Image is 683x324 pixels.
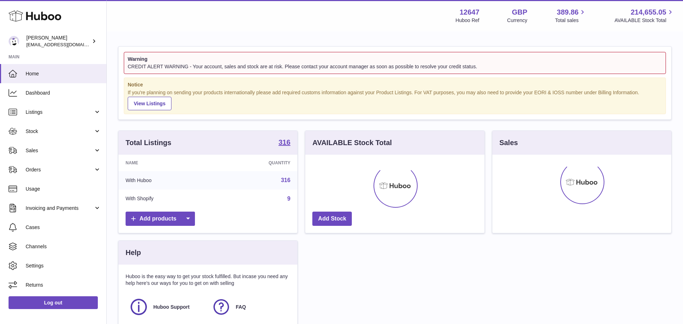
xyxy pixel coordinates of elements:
h3: AVAILABLE Stock Total [312,138,392,148]
a: Add Stock [312,212,352,226]
span: Cases [26,224,101,231]
span: [EMAIL_ADDRESS][DOMAIN_NAME] [26,42,105,47]
span: Usage [26,186,101,192]
span: Channels [26,243,101,250]
th: Name [118,155,215,171]
span: FAQ [236,304,246,310]
td: With Shopify [118,190,215,208]
span: Sales [26,147,94,154]
div: [PERSON_NAME] [26,34,90,48]
a: 9 [287,196,290,202]
span: Orders [26,166,94,173]
span: AVAILABLE Stock Total [614,17,674,24]
strong: 12647 [460,7,480,17]
h3: Total Listings [126,138,171,148]
div: If you're planning on sending your products internationally please add required customs informati... [128,89,662,111]
div: Huboo Ref [456,17,480,24]
a: Log out [9,296,98,309]
strong: GBP [512,7,527,17]
a: Add products [126,212,195,226]
span: 214,655.05 [631,7,666,17]
div: Currency [507,17,528,24]
a: 316 [279,139,290,147]
img: internalAdmin-12647@internal.huboo.com [9,36,19,47]
h3: Help [126,248,141,257]
span: Settings [26,262,101,269]
a: 389.86 Total sales [555,7,587,24]
td: With Huboo [118,171,215,190]
span: Returns [26,282,101,288]
span: Huboo Support [153,304,190,310]
a: FAQ [212,297,287,317]
a: 316 [281,177,291,183]
span: Total sales [555,17,587,24]
a: View Listings [128,97,171,110]
span: Listings [26,109,94,116]
span: 389.86 [557,7,578,17]
p: Huboo is the easy way to get your stock fulfilled. But incase you need any help here's our ways f... [126,273,290,287]
span: Stock [26,128,94,135]
span: Invoicing and Payments [26,205,94,212]
h3: Sales [499,138,518,148]
strong: Notice [128,81,662,88]
span: Home [26,70,101,77]
strong: 316 [279,139,290,146]
div: CREDIT ALERT WARNING - Your account, sales and stock are at risk. Please contact your account man... [128,63,662,70]
a: Huboo Support [129,297,205,317]
span: Dashboard [26,90,101,96]
strong: Warning [128,56,662,63]
th: Quantity [215,155,297,171]
a: 214,655.05 AVAILABLE Stock Total [614,7,674,24]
